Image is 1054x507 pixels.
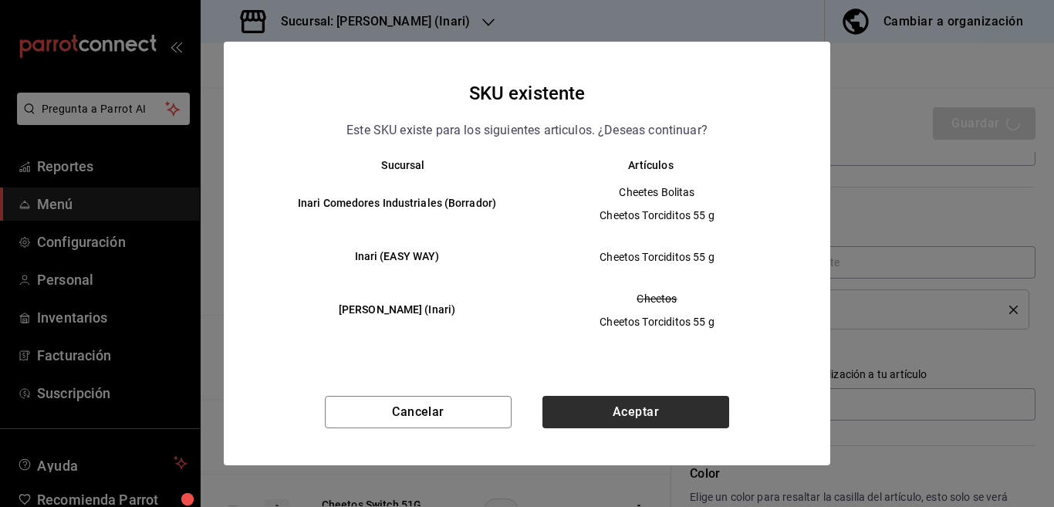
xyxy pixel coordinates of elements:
th: Artículos [527,159,799,171]
h6: [PERSON_NAME] (Inari) [279,302,515,319]
span: Cheetos Torciditos 55 g [540,249,774,265]
h6: Inari Comedores Industriales (Borrador) [279,195,515,212]
span: Cheetos Torciditos 55 g [540,314,774,330]
p: Este SKU existe para los siguientes articulos. ¿Deseas continuar? [346,120,708,140]
button: Aceptar [542,396,729,428]
h6: Inari (EASY WAY) [279,248,515,265]
th: Sucursal [255,159,527,171]
span: Cheetes Bolitas [540,184,774,200]
h4: SKU existente [469,79,586,108]
button: Cancelar [325,396,512,428]
span: Cheetos Torciditos 55 g [540,208,774,223]
span: Cheetos [540,291,774,306]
